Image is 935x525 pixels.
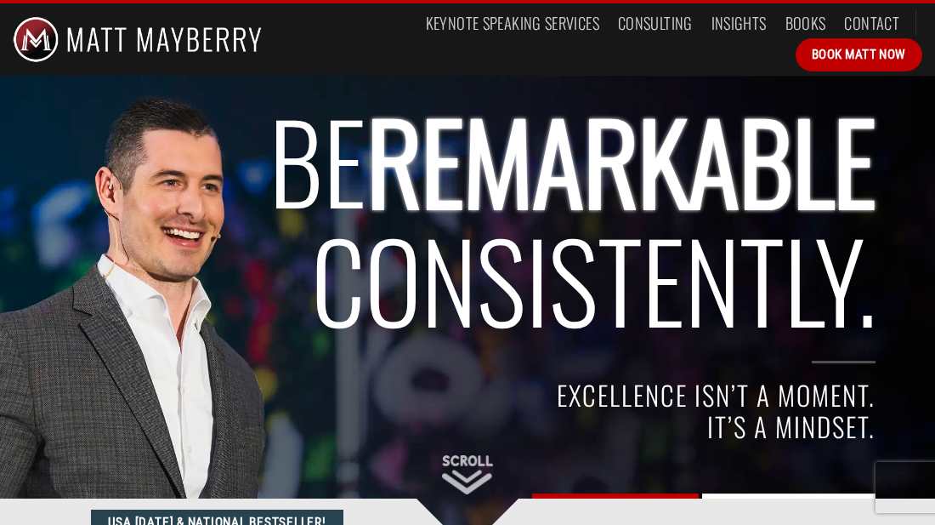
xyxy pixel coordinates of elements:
[785,8,826,38] a: Books
[426,8,599,38] a: Keynote Speaking Services
[442,455,493,494] img: Scroll Down
[711,8,767,38] a: Insights
[112,100,875,340] h2: BE
[13,3,262,76] img: Matt Mayberry
[844,8,899,38] a: Contact
[112,411,875,442] h4: IT’S A MINDSET.
[796,38,922,71] a: Book Matt Now
[311,198,875,359] span: Consistently.
[112,379,875,411] h4: EXCELLENCE ISN’T A MOMENT.
[366,79,875,240] span: REMARKABLE
[812,44,906,65] span: Book Matt Now
[618,8,693,38] a: Consulting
